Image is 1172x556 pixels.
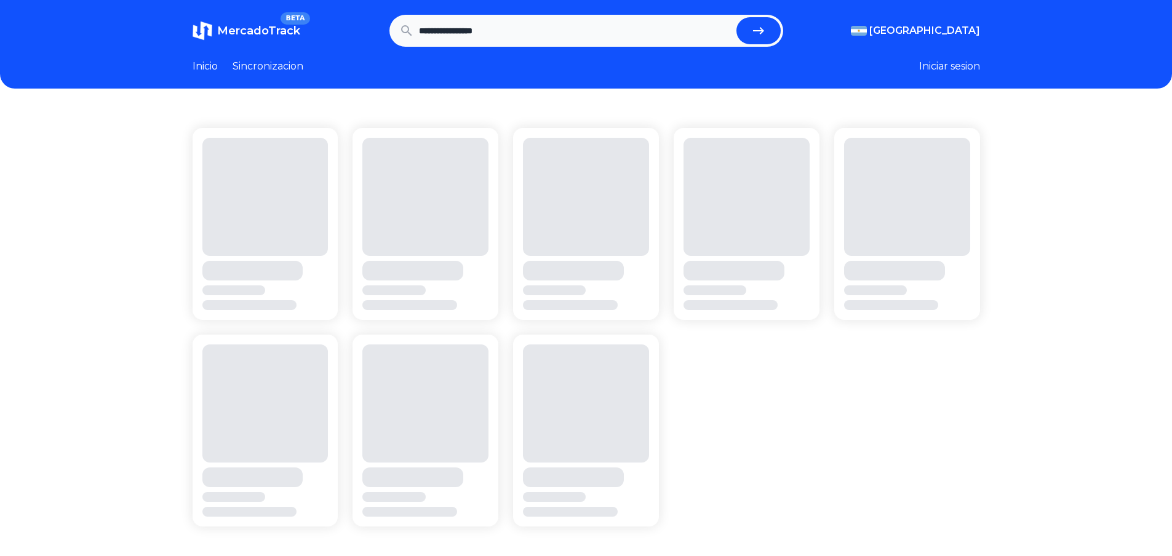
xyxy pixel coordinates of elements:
button: [GEOGRAPHIC_DATA] [851,23,980,38]
span: MercadoTrack [217,24,300,38]
button: Iniciar sesion [919,59,980,74]
a: Inicio [193,59,218,74]
a: Sincronizacion [233,59,303,74]
a: MercadoTrackBETA [193,21,300,41]
span: [GEOGRAPHIC_DATA] [869,23,980,38]
img: MercadoTrack [193,21,212,41]
span: BETA [281,12,309,25]
img: Argentina [851,26,867,36]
